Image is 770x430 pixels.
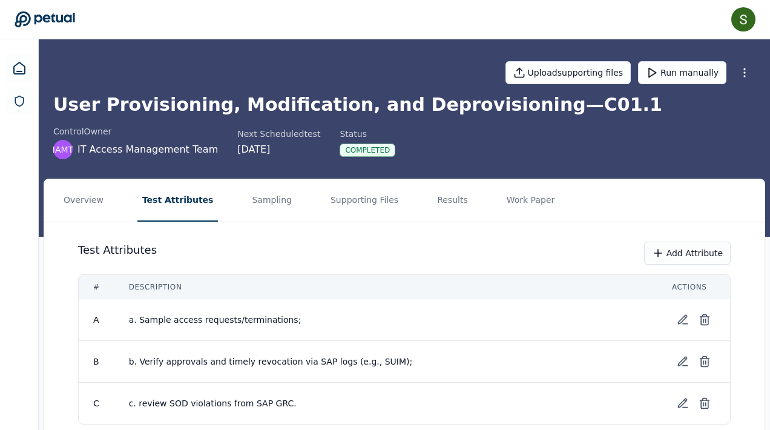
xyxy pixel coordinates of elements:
[734,62,755,84] button: More Options
[77,142,218,157] span: IT Access Management Team
[15,11,75,28] a: Go to Dashboard
[93,357,99,366] span: B
[694,309,716,331] button: Delete test attribute
[657,275,730,299] th: Actions
[129,357,413,366] span: b. Verify approvals and timely revocation via SAP logs (e.g., SUIM);
[44,179,765,222] nav: Tabs
[672,351,694,372] button: Edit test attribute
[53,94,755,116] h1: User Provisioning, Modification, and Deprovisioning — C01.1
[432,179,473,222] button: Results
[502,179,560,222] button: Work Paper
[93,399,99,408] span: C
[694,392,716,414] button: Delete test attribute
[5,54,34,83] a: Dashboard
[78,242,157,265] h3: Test Attributes
[694,351,716,372] button: Delete test attribute
[638,61,726,84] button: Run manually
[644,242,731,265] button: Add Attribute
[53,125,218,137] div: control Owner
[247,179,297,222] button: Sampling
[137,179,219,222] button: Test Attributes
[326,179,403,222] button: Supporting Files
[129,399,297,408] span: c. review SOD violations from SAP GRC.
[93,315,99,325] span: A
[340,128,395,140] div: Status
[672,309,694,331] button: Edit test attribute
[672,392,694,414] button: Edit test attribute
[79,275,114,299] th: #
[114,275,657,299] th: Description
[340,144,395,157] div: Completed
[6,88,33,114] a: SOC
[59,179,108,222] button: Overview
[237,142,320,157] div: [DATE]
[237,128,320,140] div: Next Scheduled test
[129,315,301,325] span: a. Sample access requests/terminations;
[731,7,755,31] img: Samuel Tan
[53,144,73,156] span: IAMT
[505,61,631,84] button: Uploadsupporting files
